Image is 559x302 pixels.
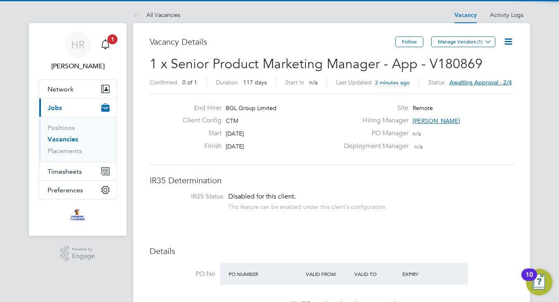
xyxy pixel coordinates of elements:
[133,11,180,19] a: All Vacancies
[39,117,116,162] div: Jobs
[48,147,82,155] a: Placements
[39,208,117,221] a: Go to home page
[339,142,408,151] label: Deployment Manager
[39,31,117,71] a: HR[PERSON_NAME]
[413,104,433,112] span: Remote
[228,201,387,211] div: This feature can be enabled under this client's configuration.
[526,269,552,295] button: Open Resource Center, 10 new notifications
[60,246,96,261] a: Powered byEngage
[228,192,296,201] span: Disabled for this client.
[304,266,352,281] div: Valid From
[72,253,95,260] span: Engage
[39,61,117,71] span: Helen Robinson
[490,11,523,19] a: Activity Logs
[71,39,85,50] span: HR
[454,12,477,19] a: Vacancy
[226,104,277,112] span: BGL Group Limited
[413,130,421,137] span: n/a
[428,79,444,86] label: Status
[336,79,372,86] label: Last Updated
[39,162,116,180] button: Timesheets
[375,79,410,86] span: 2 minutes ago
[39,181,116,199] button: Preferences
[48,135,78,143] a: Vacancies
[449,79,512,86] span: Awaiting approval - 2/4
[339,104,408,113] label: Site
[526,275,533,285] div: 10
[176,129,222,138] label: Start
[285,79,304,86] label: Start In
[176,104,222,113] label: End Hirer
[48,124,75,132] a: Positions
[395,36,423,47] button: Follow
[150,36,395,47] h3: Vacancy Details
[431,36,495,47] button: Manage Vendors (1)
[400,266,449,281] div: Expiry
[226,143,244,150] span: [DATE]
[29,23,127,236] nav: Main navigation
[150,270,215,278] label: PO No
[339,129,408,138] label: PO Manager
[150,56,483,72] span: 1 x Senior Product Marketing Manager - App - V180869
[72,246,95,253] span: Powered by
[48,186,83,194] span: Preferences
[150,79,177,86] label: Confirmed
[39,80,116,98] button: Network
[97,31,114,58] a: 1
[150,246,514,256] h3: Details
[216,79,238,86] label: Duration
[414,143,423,150] span: n/a
[352,266,401,281] div: Valid To
[107,34,117,44] span: 1
[226,130,244,137] span: [DATE]
[413,117,460,125] span: [PERSON_NAME]
[182,79,197,86] span: 0 of 1
[226,117,238,125] span: CTM
[150,175,514,186] h3: IR35 Determination
[176,116,222,125] label: Client Config
[176,142,222,151] label: Finish
[48,104,62,112] span: Jobs
[309,79,318,86] span: n/a
[227,266,304,281] div: PO Number
[243,79,267,86] span: 117 days
[70,208,85,221] img: bglgroup-logo-retina.png
[48,85,74,93] span: Network
[158,192,223,201] label: IR35 Status
[339,116,408,125] label: Hiring Manager
[39,98,116,117] button: Jobs
[48,168,82,175] span: Timesheets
